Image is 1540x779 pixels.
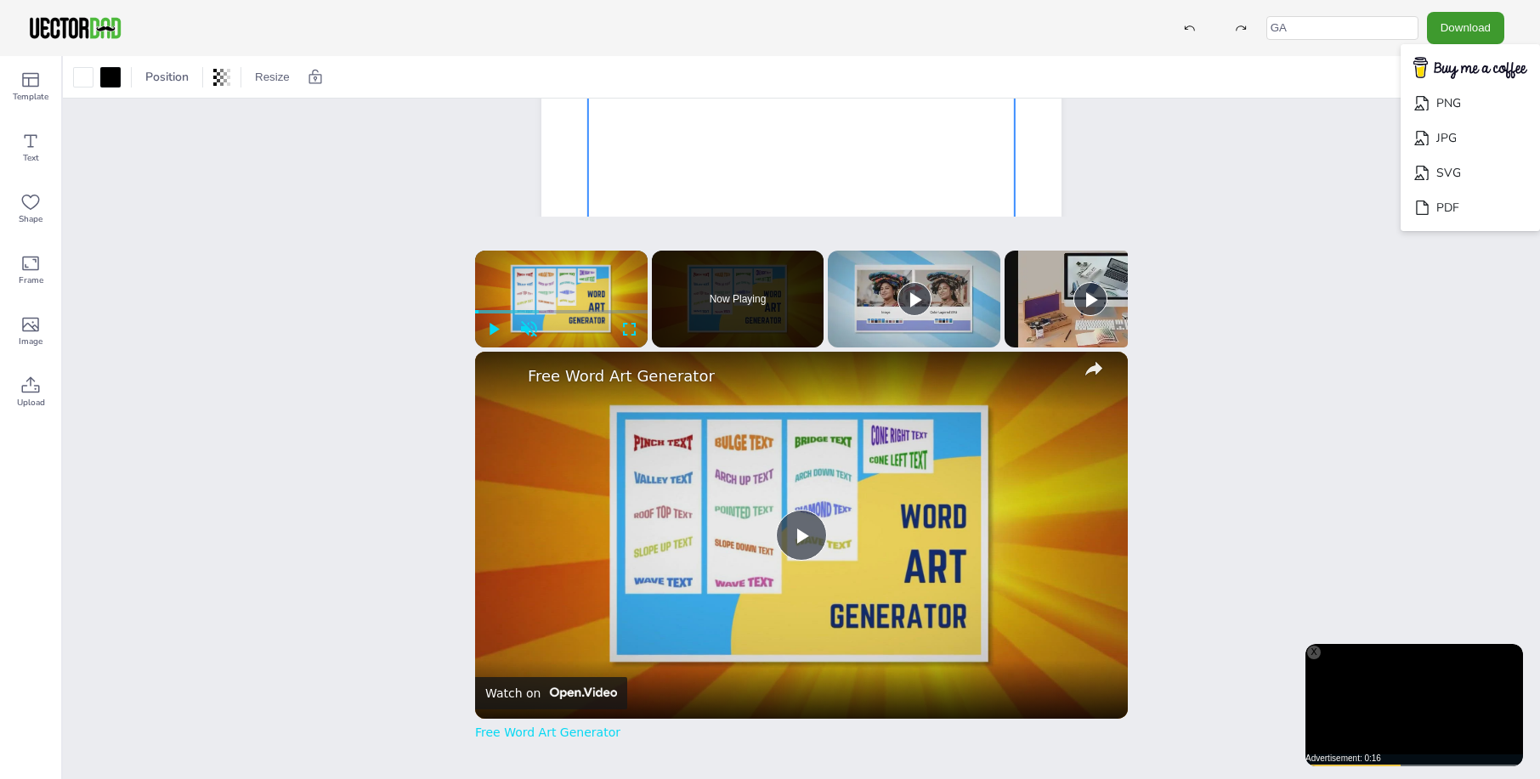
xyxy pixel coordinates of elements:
span: Text [23,151,39,165]
img: VectorDad-1.png [27,15,123,41]
li: PNG [1401,86,1540,121]
div: Video Player [475,251,648,347]
a: Free Word Art Generator [475,725,620,739]
span: Image [19,335,42,348]
button: Download [1427,12,1504,43]
span: Position [142,69,192,85]
button: Play [475,312,511,347]
div: X [1307,646,1321,659]
button: Play [897,282,931,316]
img: Video channel logo [544,687,616,699]
li: JPG [1401,121,1540,155]
div: Advertisement: 0:16 [1305,754,1523,763]
a: channel logo [485,362,519,396]
li: SVG [1401,155,1540,190]
span: Template [13,90,48,104]
a: Watch on Open.Video [475,677,627,709]
img: video of: Free Word Art Generator [475,352,1128,719]
button: Play Video [776,510,827,561]
button: Unmute [511,312,546,347]
div: Progress Bar [475,310,648,313]
span: Now Playing [710,294,767,304]
span: Upload [17,396,45,409]
iframe: Advertisement [1305,644,1523,766]
input: template name [1266,16,1418,40]
button: Resize [248,64,297,91]
a: Free Word Art Generator [528,367,1070,385]
img: buymecoffee.png [1402,52,1538,85]
li: PDF [1401,190,1540,225]
div: Video Player [475,352,1128,719]
span: Shape [19,212,42,226]
div: Video Player [1305,644,1523,766]
button: share [1079,353,1109,384]
div: Watch on [485,686,541,700]
button: Fullscreen [612,312,648,347]
ul: Download [1401,44,1540,232]
button: Play [1073,282,1107,316]
span: Frame [19,274,43,287]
